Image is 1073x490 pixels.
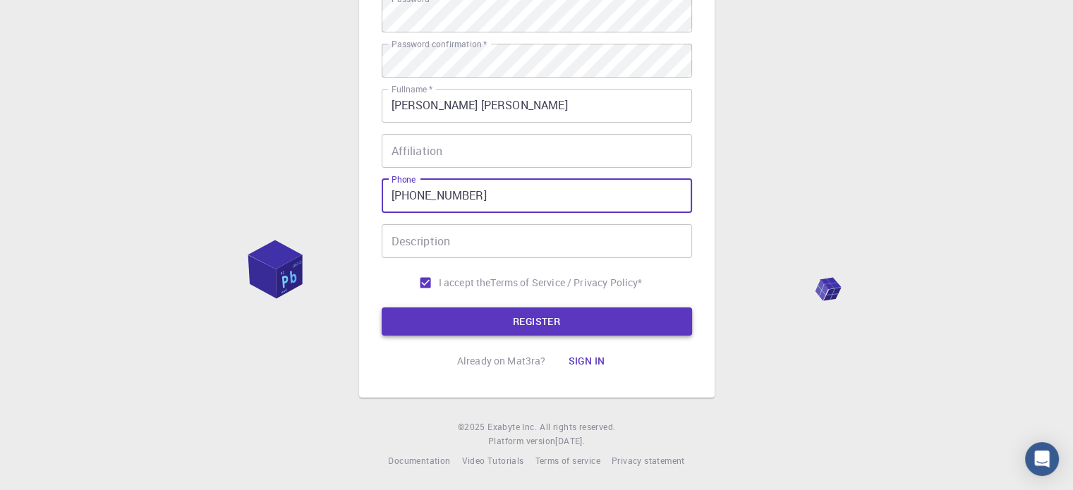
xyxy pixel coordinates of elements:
span: © 2025 [458,420,487,434]
span: Terms of service [535,455,600,466]
a: Exabyte Inc. [487,420,537,434]
span: Exabyte Inc. [487,421,537,432]
span: [DATE] . [555,435,585,446]
a: Documentation [388,454,450,468]
a: Privacy statement [612,454,685,468]
div: Open Intercom Messenger [1025,442,1059,476]
label: Password confirmation [392,38,487,50]
a: Terms of Service / Privacy Policy* [490,276,642,290]
span: Privacy statement [612,455,685,466]
span: Platform version [488,434,555,448]
span: All rights reserved. [540,420,615,434]
span: Documentation [388,455,450,466]
button: Sign in [557,347,616,375]
span: Video Tutorials [461,455,523,466]
label: Fullname [392,83,432,95]
span: I accept the [439,276,491,290]
label: Phone [392,173,416,185]
a: Video Tutorials [461,454,523,468]
p: Already on Mat3ra? [457,354,546,368]
a: [DATE]. [555,434,585,448]
button: REGISTER [382,307,692,336]
a: Terms of service [535,454,600,468]
p: Terms of Service / Privacy Policy * [490,276,642,290]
